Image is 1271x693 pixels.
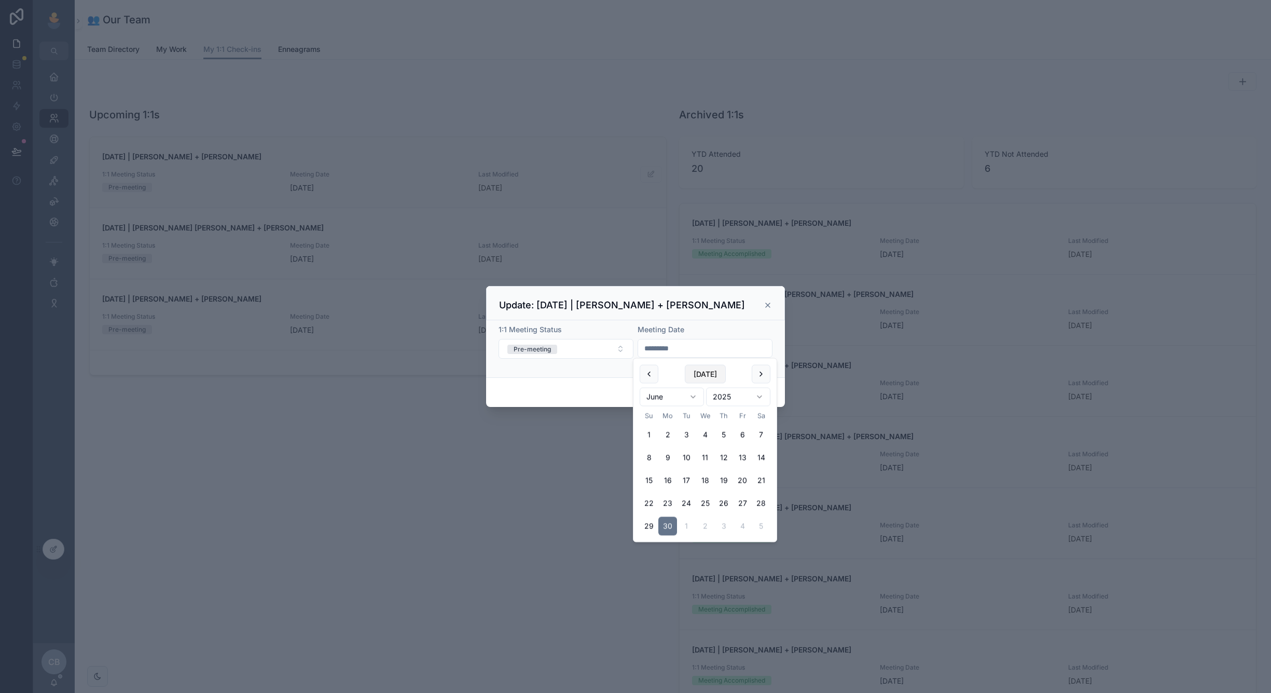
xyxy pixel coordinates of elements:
[640,411,770,536] table: June 2025
[752,471,770,490] button: Saturday, June 21st, 2025
[752,411,770,422] th: Saturday
[752,449,770,467] button: Saturday, June 14th, 2025
[677,494,696,513] button: Tuesday, June 24th, 2025
[696,517,714,536] button: Wednesday, July 2nd, 2025
[752,494,770,513] button: Saturday, June 28th, 2025
[714,411,733,422] th: Thursday
[677,517,696,536] button: Tuesday, July 1st, 2025
[752,426,770,444] button: Saturday, June 7th, 2025
[685,365,726,384] button: [DATE]
[499,325,562,334] span: 1:1 Meeting Status
[658,411,677,422] th: Monday
[640,494,658,513] button: Sunday, June 22nd, 2025
[658,517,677,536] button: Monday, June 30th, 2025, selected
[752,517,770,536] button: Saturday, July 5th, 2025
[658,471,677,490] button: Monday, June 16th, 2025
[640,426,658,444] button: Sunday, June 1st, 2025
[733,449,752,467] button: Friday, June 13th, 2025
[696,411,714,422] th: Wednesday
[640,517,658,536] button: Sunday, June 29th, 2025
[733,411,752,422] th: Friday
[714,517,733,536] button: Thursday, July 3rd, 2025
[640,449,658,467] button: Sunday, June 8th, 2025
[658,494,677,513] button: Monday, June 23rd, 2025
[514,345,551,354] div: Pre-meeting
[714,471,733,490] button: Thursday, June 19th, 2025
[499,299,745,311] h3: Update: [DATE] | [PERSON_NAME] + [PERSON_NAME]
[658,426,677,444] button: Monday, June 2nd, 2025
[658,449,677,467] button: Monday, June 9th, 2025
[714,426,733,444] button: Thursday, June 5th, 2025
[677,426,696,444] button: Tuesday, June 3rd, 2025
[696,471,714,490] button: Wednesday, June 18th, 2025
[733,494,752,513] button: Friday, June 27th, 2025
[696,494,714,513] button: Wednesday, June 25th, 2025
[677,449,696,467] button: Tuesday, June 10th, 2025
[640,411,658,422] th: Sunday
[696,449,714,467] button: Wednesday, June 11th, 2025
[714,494,733,513] button: Thursday, June 26th, 2025
[638,325,684,334] span: Meeting Date
[733,517,752,536] button: Friday, July 4th, 2025
[714,449,733,467] button: Thursday, June 12th, 2025
[677,471,696,490] button: Tuesday, June 17th, 2025
[696,426,714,444] button: Wednesday, June 4th, 2025
[733,471,752,490] button: Friday, June 20th, 2025
[499,339,633,359] button: Select Button
[677,411,696,422] th: Tuesday
[733,426,752,444] button: Friday, June 6th, 2025
[640,471,658,490] button: Sunday, June 15th, 2025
